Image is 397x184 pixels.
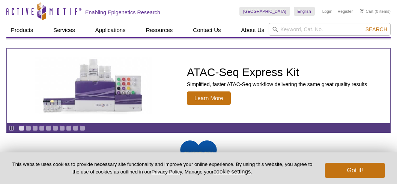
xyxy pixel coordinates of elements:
[59,125,65,131] a: Go to slide 7
[187,91,231,105] span: Learn More
[73,125,78,131] a: Go to slide 9
[325,163,385,178] button: Got it!
[32,125,38,131] a: Go to slide 3
[237,23,269,37] a: About Us
[49,23,80,37] a: Services
[39,125,45,131] a: Go to slide 4
[365,26,387,32] span: Search
[187,81,367,88] p: Simplified, faster ATAC-Seq workflow delivering the same great quality results
[9,125,14,131] a: Toggle autoplay
[141,23,177,37] a: Resources
[12,161,313,175] p: This website uses cookies to provide necessary site functionality and improve your online experie...
[26,125,31,131] a: Go to slide 2
[214,168,251,175] button: cookie settings
[337,9,353,14] a: Register
[152,169,182,175] a: Privacy Policy
[7,49,390,123] article: ATAC-Seq Express Kit
[91,23,130,37] a: Applications
[239,7,290,16] a: [GEOGRAPHIC_DATA]
[19,125,24,131] a: Go to slide 1
[66,125,72,131] a: Go to slide 8
[7,49,390,123] a: ATAC-Seq Express Kit ATAC-Seq Express Kit Simplified, faster ATAC-Seq workflow delivering the sam...
[46,125,51,131] a: Go to slide 5
[360,9,364,13] img: Your Cart
[188,23,225,37] a: Contact Us
[187,67,367,78] h2: ATAC-Seq Express Kit
[360,9,373,14] a: Cart
[363,26,389,33] button: Search
[360,7,391,16] li: (0 items)
[334,7,335,16] li: |
[322,9,332,14] a: Login
[32,57,155,114] img: ATAC-Seq Express Kit
[294,7,315,16] a: English
[53,125,58,131] a: Go to slide 6
[85,9,160,16] h2: Enabling Epigenetics Research
[269,23,391,36] input: Keyword, Cat. No.
[180,140,217,173] img: We Stand With Ukraine
[6,23,38,37] a: Products
[80,125,85,131] a: Go to slide 10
